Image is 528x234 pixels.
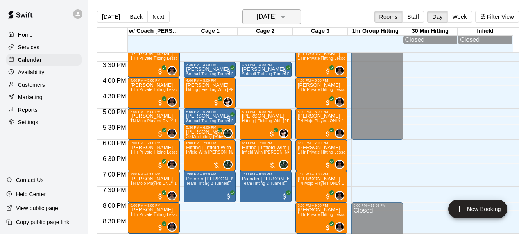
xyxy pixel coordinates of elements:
[224,161,232,168] img: Makaila Quinney
[354,204,401,207] div: 8:00 PM – 11:59 PM
[167,160,177,169] div: Allen Quinney
[6,104,82,116] a: Reports
[324,130,332,138] span: All customers have paid
[170,66,177,75] span: Allen Quinney
[186,72,243,76] span: Softball Training Tunnel Rental
[6,41,82,53] a: Services
[128,77,180,109] div: 4:00 PM – 5:00 PM: 1 Hr Private Hitting Lesson Ages 8 And Older
[405,36,456,43] div: Closed
[128,28,183,35] div: w/ Coach [PERSON_NAME]
[223,129,233,138] div: Makaila Quinney
[374,11,403,23] button: Rooms
[242,150,416,154] span: Infield With [PERSON_NAME] [PERSON_NAME] High School Senior (UNC Charlotte commit)
[156,130,164,138] span: All customers have paid
[101,187,128,193] span: 7:30 PM
[298,119,444,123] span: TN Mojo Players ONLY 1 Hr Private Hitting, Infield or Catching Training Lesson
[101,140,128,146] span: 6:00 PM
[324,99,332,107] span: All customers have paid
[101,155,128,162] span: 6:30 PM
[335,191,344,200] div: Allen Quinney
[130,88,258,92] span: 1 Hr Private Hitting Lesson Ages [DEMOGRAPHIC_DATA] And Older
[338,191,344,200] span: Allen Quinney
[6,116,82,128] a: Settings
[324,161,332,169] span: All customers have paid
[336,98,344,106] img: Allen Quinney
[324,224,332,232] span: All customers have paid
[240,62,292,77] div: 3:30 PM – 4:00 PM: Tiana Bribiescas
[128,202,180,234] div: 8:00 PM – 9:00 PM: Liliana Leon Valenzuela
[335,222,344,232] div: Allen Quinney
[324,68,332,75] span: All customers have paid
[168,223,176,231] img: Allen Quinney
[184,62,236,77] div: 3:30 PM – 4:00 PM: Softball Training Tunnel Rental
[282,129,288,138] span: Alina Quinney
[298,204,345,207] div: 8:00 PM – 9:00 PM
[6,66,82,78] div: Availability
[97,11,125,23] button: [DATE]
[167,191,177,200] div: Allen Quinney
[338,222,344,232] span: Allen Quinney
[101,62,128,68] span: 3:30 PM
[223,97,233,107] div: Alina Quinney
[101,77,128,84] span: 4:00 PM
[402,11,424,23] button: Staff
[128,109,180,140] div: 5:00 PM – 6:00 PM: Makenzie King
[242,141,289,145] div: 6:00 PM – 7:00 PM
[167,129,177,138] div: Allen Quinney
[225,114,233,122] span: All customers have paid
[335,160,344,169] div: Allen Quinney
[280,161,288,168] img: Makaila Quinney
[447,11,472,23] button: Week
[212,130,220,138] span: All customers have paid
[335,129,344,138] div: Allen Quinney
[280,129,288,137] img: Alina Quinney
[156,193,164,200] span: All customers have paid
[6,91,82,103] a: Marketing
[268,130,276,138] span: All customers have paid
[186,63,233,67] div: 3:30 PM – 4:00 PM
[336,192,344,200] img: Allen Quinney
[186,88,306,92] span: Hitting | Fielding With [PERSON_NAME] UNC Softball Outfielder
[130,79,177,82] div: 4:00 PM – 5:00 PM
[168,129,176,137] img: Allen Quinney
[242,72,299,76] span: Softball Training Tunnel Rental
[240,109,292,140] div: 5:00 PM – 6:00 PM: Madyn Moseley
[170,97,177,107] span: Allen Quinney
[475,11,519,23] button: Filter View
[186,110,233,114] div: 5:00 PM – 5:30 PM
[170,160,177,169] span: Allen Quinney
[186,172,233,176] div: 7:00 PM – 8:00 PM
[128,46,180,77] div: 3:00 PM – 4:00 PM: 1 Hr Private Hitting Lesson Ages 8 And Older
[130,56,258,61] span: 1 Hr Private Hitting Lesson Ages [DEMOGRAPHIC_DATA] And Older
[293,28,348,35] div: Cage 3
[281,68,288,75] span: All customers have paid
[130,110,177,114] div: 5:00 PM – 6:00 PM
[242,119,362,123] span: Hitting | Fielding With [PERSON_NAME] UNC Softball Outfielder
[186,141,233,145] div: 6:00 PM – 7:00 PM
[18,81,45,89] p: Customers
[16,190,46,198] p: Help Center
[170,191,177,200] span: Allen Quinney
[184,140,236,171] div: 6:00 PM – 7:00 PM: Hitting | Infield With Makaila Quinney Basha High School Senior (UNC Charlotte...
[18,106,38,114] p: Reports
[281,193,288,200] span: All customers have paid
[183,28,238,35] div: Cage 1
[16,218,69,226] p: Copy public page link
[130,181,277,186] span: TN Mojo Players ONLY 1 Hr Private Hitting, Infield or Catching Training Lesson
[279,160,288,169] div: Makaila Quinney
[448,200,507,218] button: add
[298,181,444,186] span: TN Mojo Players ONLY 1 Hr Private Hitting, Infield or Catching Training Lesson
[225,193,233,200] span: All customers have paid
[186,181,229,186] span: Team Hitting-2 Tunnels
[298,141,345,145] div: 6:00 PM – 7:00 PM
[242,9,301,24] button: [DATE]
[298,56,425,61] span: 1 Hr Private Hitting Lesson Ages [DEMOGRAPHIC_DATA] And Older
[242,172,289,176] div: 7:00 PM – 8:00 PM
[336,161,344,168] img: Allen Quinney
[6,79,82,91] div: Customers
[298,150,425,154] span: 1 Hr Private Hitting Lesson Ages [DEMOGRAPHIC_DATA] And Older
[156,68,164,75] span: All customers have paid
[226,160,233,169] span: Makaila Quinney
